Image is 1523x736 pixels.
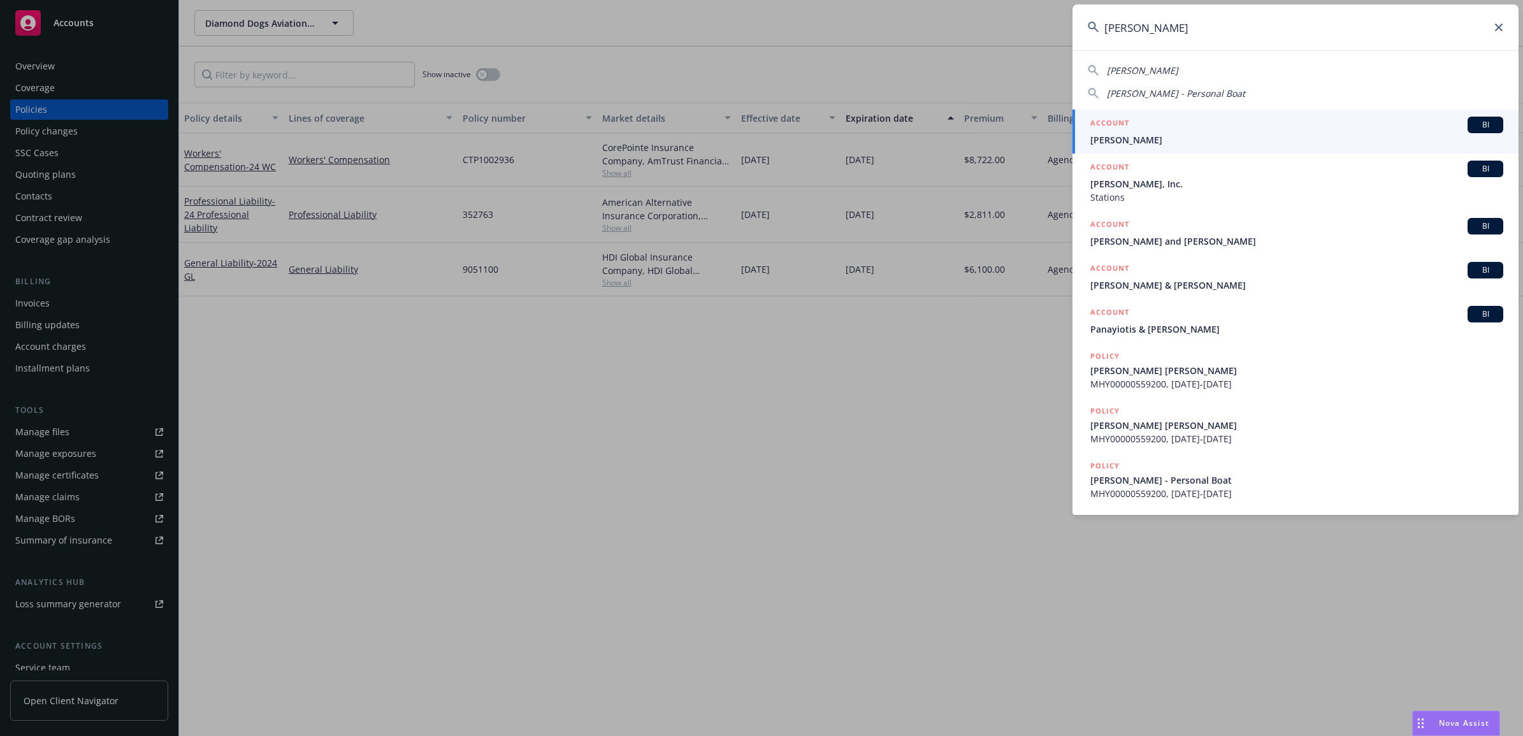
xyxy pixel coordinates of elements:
span: [PERSON_NAME] [1090,133,1503,147]
span: BI [1473,119,1498,131]
span: Nova Assist [1439,718,1489,728]
h5: POLICY [1090,405,1120,417]
span: Panayiotis & [PERSON_NAME] [1090,322,1503,336]
span: [PERSON_NAME] [PERSON_NAME] [1090,364,1503,377]
button: Nova Assist [1412,711,1500,736]
span: MHY00000559200, [DATE]-[DATE] [1090,432,1503,445]
span: [PERSON_NAME], Inc. [1090,177,1503,191]
a: ACCOUNTBIPanayiotis & [PERSON_NAME] [1072,299,1519,343]
h5: ACCOUNT [1090,218,1129,233]
h5: ACCOUNT [1090,306,1129,321]
a: POLICY[PERSON_NAME] [PERSON_NAME]MHY00000559200, [DATE]-[DATE] [1072,398,1519,452]
h5: ACCOUNT [1090,262,1129,277]
span: BI [1473,308,1498,320]
h5: ACCOUNT [1090,117,1129,132]
span: [PERSON_NAME] [1107,64,1178,76]
span: [PERSON_NAME] [PERSON_NAME] [1090,419,1503,432]
a: POLICY[PERSON_NAME] - Personal BoatMHY00000559200, [DATE]-[DATE] [1072,452,1519,507]
span: MHY00000559200, [DATE]-[DATE] [1090,377,1503,391]
input: Search... [1072,4,1519,50]
h5: POLICY [1090,350,1120,363]
a: ACCOUNTBI[PERSON_NAME] and [PERSON_NAME] [1072,211,1519,255]
a: ACCOUNTBI[PERSON_NAME], Inc.Stations [1072,154,1519,211]
span: [PERSON_NAME] & [PERSON_NAME] [1090,278,1503,292]
span: [PERSON_NAME] - Personal Boat [1107,87,1245,99]
span: Stations [1090,191,1503,204]
a: ACCOUNTBI[PERSON_NAME] & [PERSON_NAME] [1072,255,1519,299]
span: [PERSON_NAME] and [PERSON_NAME] [1090,235,1503,248]
h5: POLICY [1090,459,1120,472]
span: BI [1473,163,1498,175]
span: MHY00000559200, [DATE]-[DATE] [1090,487,1503,500]
h5: ACCOUNT [1090,161,1129,176]
span: BI [1473,264,1498,276]
span: BI [1473,220,1498,232]
a: ACCOUNTBI[PERSON_NAME] [1072,110,1519,154]
div: Drag to move [1413,711,1429,735]
span: [PERSON_NAME] - Personal Boat [1090,473,1503,487]
a: POLICY[PERSON_NAME] [PERSON_NAME]MHY00000559200, [DATE]-[DATE] [1072,343,1519,398]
